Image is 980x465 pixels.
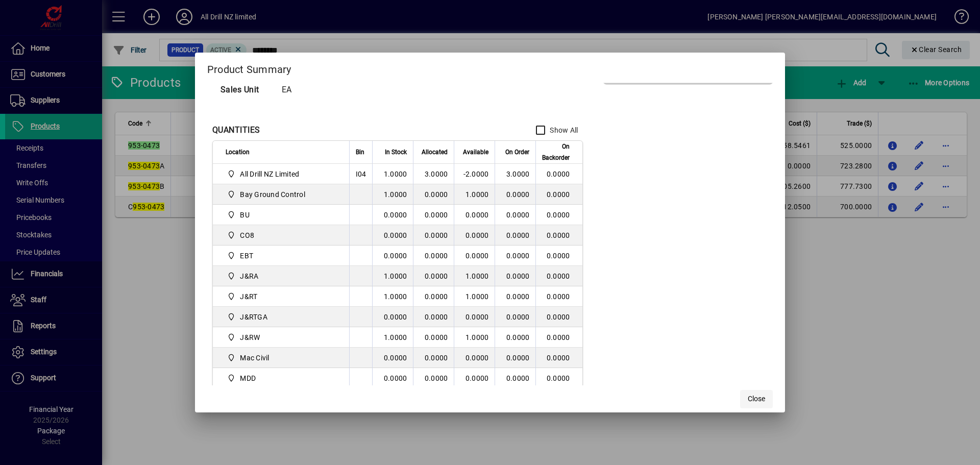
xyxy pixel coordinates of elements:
td: 1.0000 [454,184,495,205]
span: 0.0000 [506,374,530,382]
td: 0.0000 [454,348,495,368]
td: 1.0000 [372,164,413,184]
span: J&RW [226,331,338,344]
td: 1.0000 [372,266,413,286]
span: J&RTGA [240,312,267,322]
span: BU [226,209,338,221]
td: 0.0000 [454,368,495,388]
td: 0.0000 [535,225,582,246]
span: 0.0000 [506,211,530,219]
td: 0.0000 [413,348,454,368]
span: Bay Ground Control [226,188,338,201]
span: 0.0000 [506,354,530,362]
td: 0.0000 [535,184,582,205]
span: On Backorder [542,141,570,163]
td: 0.0000 [413,184,454,205]
td: 0.0000 [535,368,582,388]
span: J&RTGA [226,311,338,323]
span: All Drill NZ Limited [240,169,299,179]
td: 0.0000 [413,286,454,307]
span: 0.0000 [506,333,530,341]
td: 0.0000 [535,164,582,184]
span: 3.0000 [506,170,530,178]
span: MDD [240,373,256,383]
td: Sales Unit [215,83,277,96]
span: Bay Ground Control [240,189,305,200]
span: BU [240,210,250,220]
td: 0.0000 [372,368,413,388]
span: 0.0000 [506,190,530,199]
div: QUANTITIES [212,124,260,136]
span: 0.0000 [506,292,530,301]
td: 0.0000 [535,348,582,368]
label: Show All [548,125,578,135]
span: J&RA [226,270,338,282]
td: I04 [349,164,373,184]
td: 0.0000 [454,246,495,266]
span: Bin [356,146,364,158]
td: 1.0000 [454,286,495,307]
span: EBT [240,251,253,261]
td: 0.0000 [454,205,495,225]
td: 0.0000 [372,225,413,246]
td: 0.0000 [454,225,495,246]
td: EA [277,83,462,96]
span: J&RT [226,290,338,303]
td: 0.0000 [372,348,413,368]
span: In Stock [385,146,407,158]
td: 0.0000 [535,246,582,266]
td: 1.0000 [372,327,413,348]
td: 3.0000 [413,164,454,184]
span: J&RW [240,332,260,342]
span: MDD [226,372,338,384]
td: 0.0000 [535,327,582,348]
span: All Drill NZ Limited [226,168,338,180]
span: 0.0000 [506,231,530,239]
span: Available [463,146,488,158]
td: 0.0000 [372,246,413,266]
td: 0.0000 [535,205,582,225]
td: 0.0000 [413,368,454,388]
td: 0.0000 [372,205,413,225]
td: 0.0000 [413,205,454,225]
td: 0.0000 [535,266,582,286]
td: 0.0000 [413,225,454,246]
span: 0.0000 [506,252,530,260]
td: 1.0000 [454,327,495,348]
button: Close [740,390,773,408]
span: CO8 [226,229,338,241]
td: 0.0000 [454,307,495,327]
td: 0.0000 [413,266,454,286]
td: 0.0000 [372,307,413,327]
span: CO8 [240,230,254,240]
td: 1.0000 [372,184,413,205]
td: 0.0000 [413,246,454,266]
td: -2.0000 [454,164,495,184]
td: 1.0000 [454,266,495,286]
h2: Product Summary [195,53,786,82]
span: Mac Civil [240,353,269,363]
span: J&RT [240,291,257,302]
span: 0.0000 [506,272,530,280]
span: Allocated [422,146,448,158]
span: Mac Civil [226,352,338,364]
span: On Order [505,146,529,158]
span: Location [226,146,250,158]
td: 1.0000 [372,286,413,307]
span: Close [748,394,765,404]
span: 0.0000 [506,313,530,321]
td: 0.0000 [535,286,582,307]
td: 0.0000 [413,307,454,327]
span: J&RA [240,271,258,281]
td: 0.0000 [535,307,582,327]
td: 0.0000 [413,327,454,348]
span: EBT [226,250,338,262]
